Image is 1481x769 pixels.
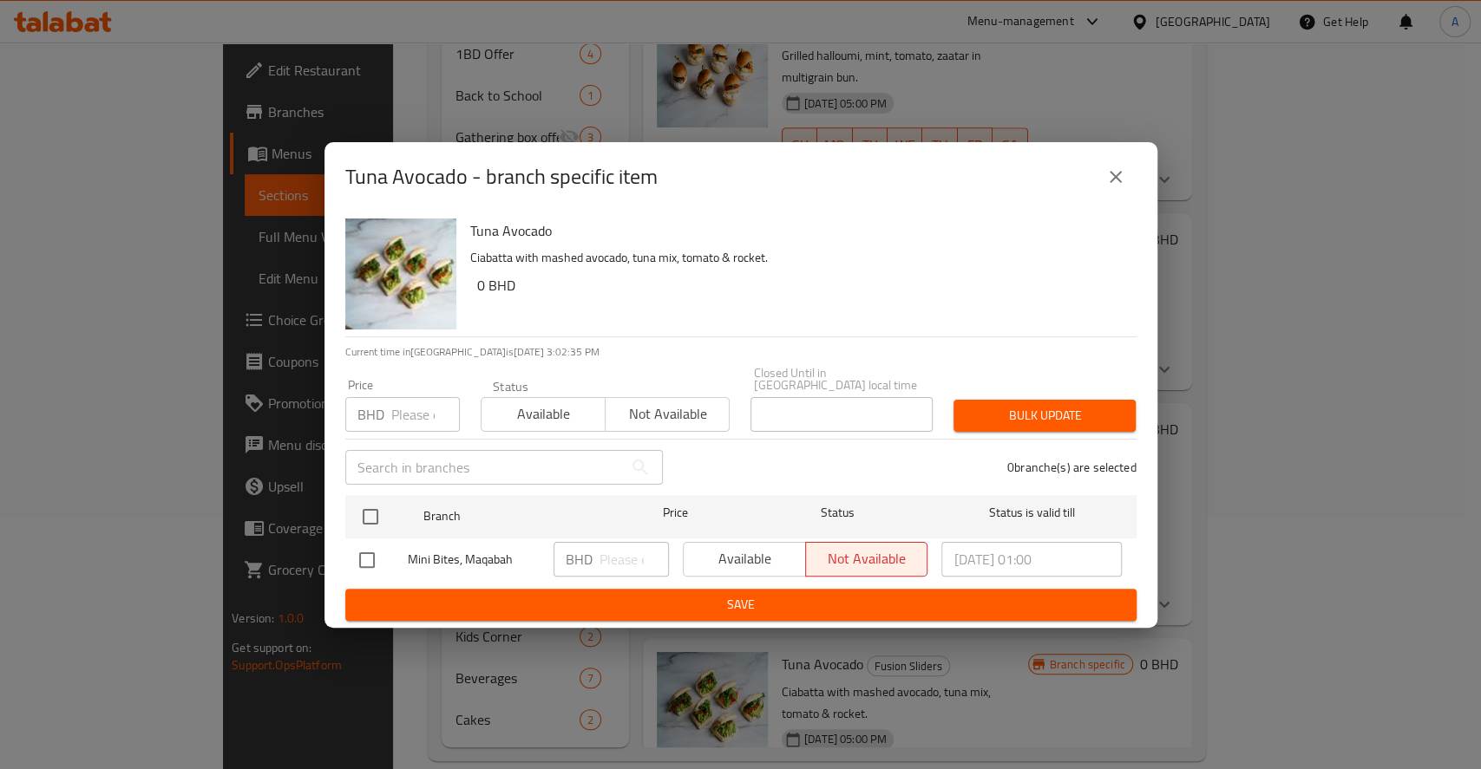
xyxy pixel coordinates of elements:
span: Save [359,594,1123,616]
button: Not available [605,397,730,432]
h2: Tuna Avocado - branch specific item [345,163,658,191]
span: Not available [613,401,723,427]
span: Available [488,401,599,427]
button: Save [345,589,1137,621]
p: BHD [357,404,384,425]
input: Please enter price [600,542,669,577]
p: 0 branche(s) are selected [1007,459,1137,476]
h6: 0 BHD [477,273,1123,297]
input: Please enter price [391,397,460,432]
span: Mini Bites, Maqabah [408,549,540,570]
span: Status is valid till [941,502,1122,524]
input: Search in branches [345,450,623,485]
span: Status [747,502,927,524]
span: Price [618,502,733,524]
p: BHD [566,549,593,570]
p: Ciabatta with mashed avocado, tuna mix, tomato & rocket. [470,247,1123,269]
button: Bulk update [953,400,1136,432]
span: Branch [423,505,604,527]
h6: Tuna Avocado [470,218,1123,243]
img: Tuna Avocado [345,218,456,329]
button: close [1095,156,1137,198]
span: Bulk update [967,405,1122,427]
p: Current time in [GEOGRAPHIC_DATA] is [DATE] 3:02:35 PM [345,344,1137,360]
button: Available [481,397,606,432]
